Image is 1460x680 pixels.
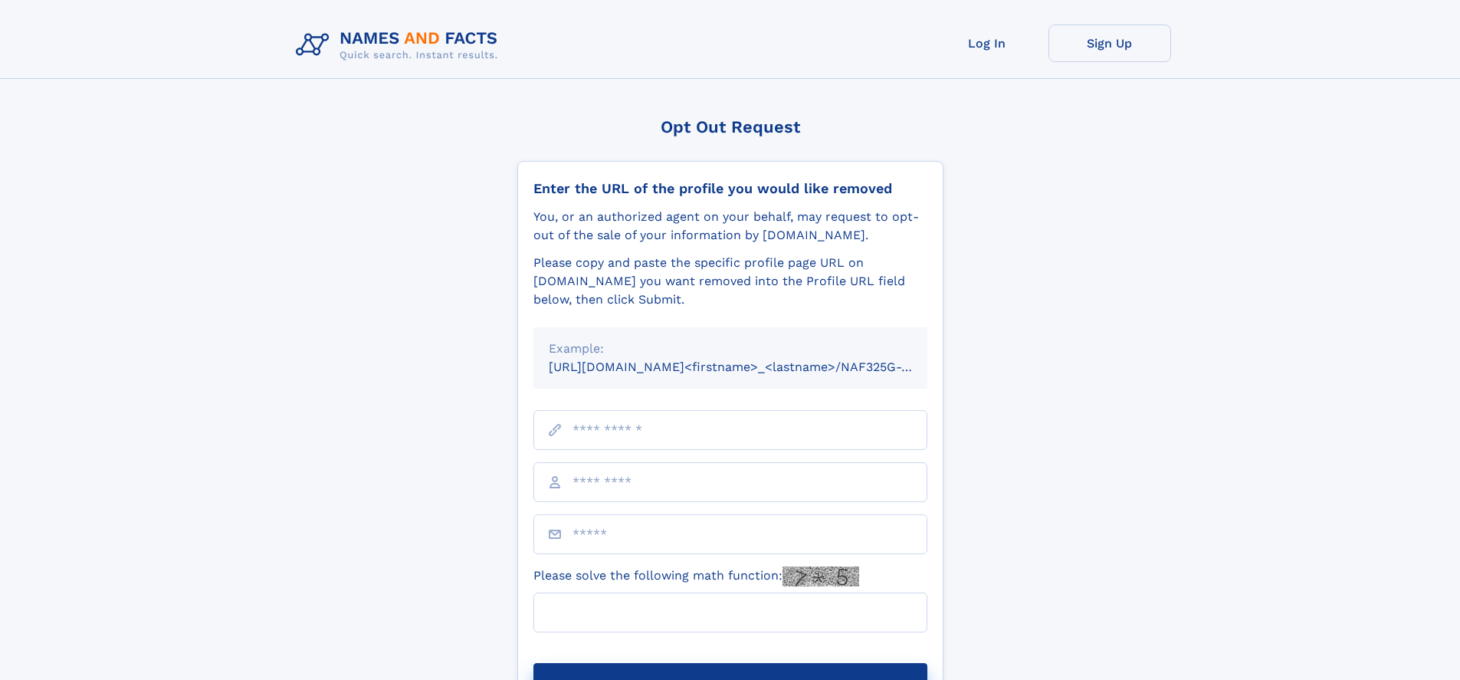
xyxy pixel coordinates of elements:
[926,25,1048,62] a: Log In
[1048,25,1171,62] a: Sign Up
[533,180,927,197] div: Enter the URL of the profile you would like removed
[549,360,956,374] small: [URL][DOMAIN_NAME]<firstname>_<lastname>/NAF325G-xxxxxxxx
[533,254,927,309] div: Please copy and paste the specific profile page URL on [DOMAIN_NAME] you want removed into the Pr...
[549,340,912,358] div: Example:
[533,567,859,586] label: Please solve the following math function:
[533,208,927,245] div: You, or an authorized agent on your behalf, may request to opt-out of the sale of your informatio...
[290,25,510,66] img: Logo Names and Facts
[517,117,943,136] div: Opt Out Request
